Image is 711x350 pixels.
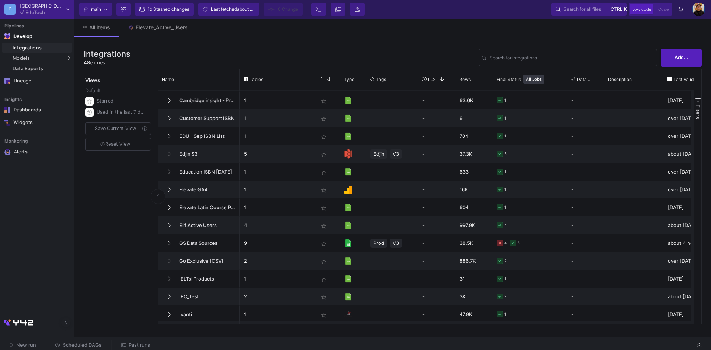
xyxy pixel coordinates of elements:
div: - [418,109,456,127]
span: Past runs [129,342,150,348]
div: 1 [504,127,506,145]
div: 1 [504,110,506,127]
div: Final Status [496,71,557,88]
div: 886.7K [456,252,493,270]
span: New run [16,342,36,348]
img: [Legacy] CSV [344,275,352,283]
img: [Legacy] Google Sheets [344,239,352,247]
p: 9 [244,234,310,252]
div: 1 [504,92,506,109]
span: Rows [459,77,471,82]
div: - [418,270,456,288]
span: ctrl [611,5,622,14]
div: - [571,92,600,109]
div: - [418,234,456,252]
span: IFC_Test [175,288,236,305]
img: Microsoft SQL Server - MSSQL [344,311,352,318]
div: 1 [504,181,506,198]
img: [Legacy] CSV [344,257,352,265]
span: Tables [250,77,263,82]
input: Search for name, tables, ... [490,56,654,62]
button: 1x Stashed changes [135,3,194,16]
div: 4 [504,217,507,234]
span: 48 [84,60,90,65]
div: - [418,216,456,234]
span: Add... [675,55,688,60]
img: [Legacy] CSV [344,221,352,229]
div: Integrations [13,45,70,51]
span: Scheduled DAGs [63,342,102,348]
div: 38.5K [456,234,493,252]
div: 633 [456,163,493,181]
div: 6 [456,109,493,127]
div: - [571,234,600,252]
span: Search for all files [564,4,601,15]
div: - [418,181,456,198]
div: - [571,145,600,162]
button: Reset View [85,138,151,151]
div: [DATE] [664,198,708,216]
a: Navigation iconWidgets [2,117,72,129]
a: Navigation iconDashboards [2,104,72,116]
div: - [418,252,456,270]
div: 704 [456,127,493,145]
span: EDU - Sep ISBN List [175,127,236,145]
div: EduTech [25,10,45,15]
div: - [418,163,456,181]
mat-expansion-panel-header: Navigation iconDevelop [2,30,72,42]
span: 2 [433,77,435,82]
div: - [571,163,600,180]
button: Save Current View [85,122,151,135]
a: Integrations [2,43,72,53]
span: Cambridge insight - Product Sales Data [175,92,236,109]
div: 4 [504,234,507,252]
div: [DATE] [664,305,708,323]
div: - [418,145,456,163]
p: 5 [244,145,310,163]
div: 16K [456,181,493,198]
div: Default [85,87,152,95]
div: Starred [97,95,147,107]
span: 1 [318,76,323,82]
span: Prod [373,234,384,252]
span: Customer Support ISBN [175,110,236,127]
a: Navigation iconAlerts [2,146,72,158]
img: [Legacy] CSV [344,293,352,301]
div: - [418,198,456,216]
div: Used in the last 7 days [97,107,147,118]
div: over [DATE] [664,252,708,270]
div: - [571,270,600,287]
span: Filters [695,104,701,119]
img: Amazon S3 [344,149,352,158]
img: [Legacy] CSV [344,204,352,211]
h3: Integrations [84,49,131,59]
mat-icon: star_border [319,257,328,266]
div: - [418,305,456,323]
div: over [DATE] [664,109,708,127]
mat-icon: star_border [319,293,328,302]
div: 1 [504,199,506,216]
div: Develop [13,33,25,39]
div: - [418,91,456,109]
span: GS Data Sources [175,234,236,252]
span: Reset View [100,141,130,147]
span: Ivanti [175,306,236,323]
button: Used in the last 7 days [84,107,152,118]
img: [Legacy] CSV [344,168,352,176]
p: 2 [244,252,310,270]
mat-icon: star_border [319,311,328,320]
img: [Legacy] CSV [344,97,352,104]
div: 1 [504,163,506,181]
span: Edjin [373,145,384,163]
div: - [571,127,600,145]
div: - [571,110,600,127]
button: Add... [661,49,702,67]
mat-icon: star_border [319,114,328,123]
div: about [DATE] [664,216,708,234]
div: - [571,288,600,305]
button: ctrlk [608,5,622,14]
button: Starred [84,95,152,107]
img: Navigation icon [4,149,11,155]
mat-icon: star_border [319,239,328,248]
img: Navigation icon [4,78,10,84]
